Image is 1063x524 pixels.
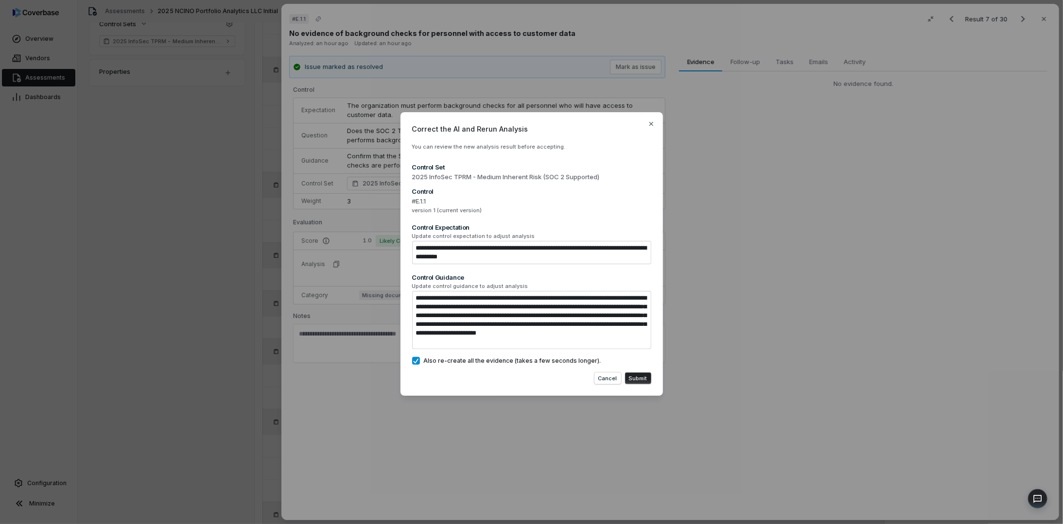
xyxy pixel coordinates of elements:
[412,207,651,214] span: version 1 (current version)
[412,273,651,282] div: Control Guidance
[412,283,651,290] span: Update control guidance to adjust analysis
[412,124,651,134] span: Correct the AI and Rerun Analysis
[412,357,420,365] button: Also re-create all the evidence (takes a few seconds longer).
[412,172,651,182] span: 2025 InfoSec TPRM - Medium Inherent Risk (SOC 2 Supported)
[424,357,601,365] span: Also re-create all the evidence (takes a few seconds longer).
[412,143,566,150] span: You can review the new analysis result before accepting.
[594,372,621,384] button: Cancel
[412,163,651,171] div: Control Set
[412,223,651,232] div: Control Expectation
[625,372,651,384] button: Submit
[412,197,651,206] span: #E.1.1
[412,233,651,240] span: Update control expectation to adjust analysis
[412,187,651,196] div: Control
